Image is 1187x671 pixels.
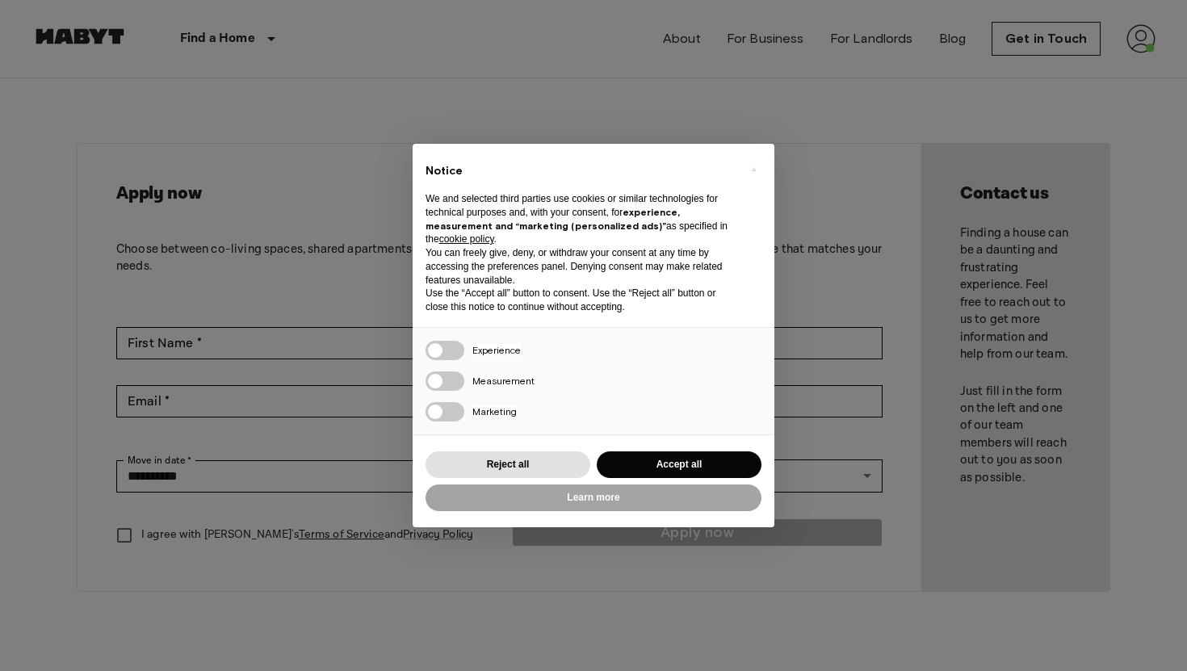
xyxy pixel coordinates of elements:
span: Experience [472,344,521,356]
span: Measurement [472,375,535,387]
p: Use the “Accept all” button to consent. Use the “Reject all” button or close this notice to conti... [426,287,736,314]
span: Marketing [472,405,517,417]
button: Reject all [426,451,590,478]
p: We and selected third parties use cookies or similar technologies for technical purposes and, wit... [426,192,736,246]
p: You can freely give, deny, or withdraw your consent at any time by accessing the preferences pane... [426,246,736,287]
button: Accept all [597,451,761,478]
strong: experience, measurement and “marketing (personalized ads)” [426,206,680,232]
button: Close this notice [740,157,766,182]
span: × [751,160,757,179]
a: cookie policy [439,233,494,245]
button: Learn more [426,484,761,511]
h2: Notice [426,163,736,179]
